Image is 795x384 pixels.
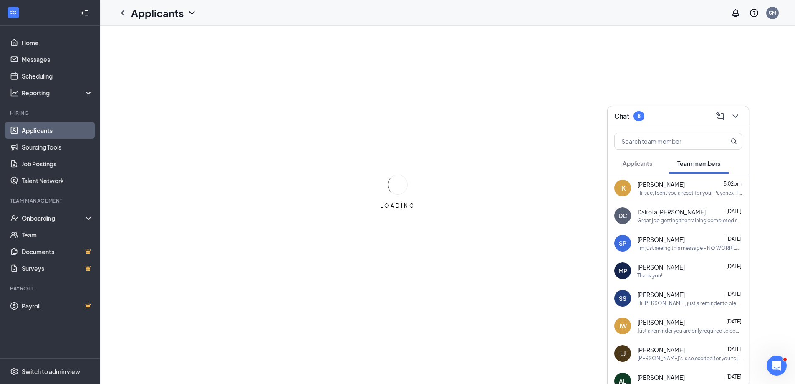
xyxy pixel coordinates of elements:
span: Team members [677,160,720,167]
a: Talent Network [22,172,93,189]
span: [PERSON_NAME] [637,318,685,326]
svg: UserCheck [10,214,18,222]
span: [PERSON_NAME] [637,373,685,381]
div: SP [619,239,626,247]
svg: WorkstreamLogo [9,8,18,17]
a: PayrollCrown [22,298,93,314]
svg: ComposeMessage [715,111,725,121]
div: Hiring [10,109,91,117]
iframe: Intercom live chat [767,356,787,376]
div: Payroll [10,285,91,292]
div: JW [619,322,627,330]
span: [PERSON_NAME] [637,346,685,354]
span: [DATE] [726,263,742,270]
div: LOADING [377,202,419,209]
div: Hi [PERSON_NAME], just a reminder to please have your training online completed by [DATE] in orde... [637,300,742,307]
button: ChevronDown [729,109,742,123]
div: Great job getting the training completed so quickly - thank you! Your General Manager, P.A., will... [637,217,742,224]
h1: Applicants [131,6,184,20]
a: Sourcing Tools [22,139,93,155]
div: Just a reminder you are only required to complete the Rookie2Rockstar online training module (not... [637,327,742,334]
a: Team [22,226,93,243]
div: [PERSON_NAME]'s is so excited for you to join our team! Do you know anyone else who might be inte... [637,355,742,362]
div: SS [619,294,626,303]
a: SurveysCrown [22,260,93,277]
span: 5:02pm [724,181,742,187]
svg: ChevronLeft [118,8,128,18]
span: [PERSON_NAME] [637,235,685,244]
svg: MagnifyingGlass [730,138,737,145]
span: [DATE] [726,291,742,297]
input: Search team member [615,133,714,149]
svg: Notifications [731,8,741,18]
span: [DATE] [726,374,742,380]
span: [DATE] [726,346,742,352]
h3: Chat [614,112,629,121]
span: [PERSON_NAME] [637,180,685,188]
span: [DATE] [726,318,742,325]
div: Thank you! [637,272,662,279]
svg: QuestionInfo [749,8,759,18]
span: Dakota [PERSON_NAME] [637,208,706,216]
div: DC [618,211,627,220]
svg: Settings [10,367,18,376]
a: Home [22,34,93,51]
div: LJ [620,349,626,358]
div: SM [769,9,776,16]
span: [PERSON_NAME] [637,263,685,271]
div: 8 [637,112,641,120]
a: DocumentsCrown [22,243,93,260]
span: [DATE] [726,208,742,214]
span: Applicants [623,160,652,167]
a: Messages [22,51,93,68]
div: Switch to admin view [22,367,80,376]
div: Hi Isac, I sent you a reset for your Paychex Flex account - I also emailed you your last stub. Le... [637,189,742,196]
a: Job Postings [22,155,93,172]
div: IK [620,184,626,192]
svg: ChevronDown [187,8,197,18]
svg: Analysis [10,89,18,97]
span: [DATE] [726,236,742,242]
a: Scheduling [22,68,93,84]
div: Onboarding [22,214,86,222]
button: ComposeMessage [714,109,727,123]
div: Team Management [10,197,91,204]
span: [PERSON_NAME] [637,290,685,299]
svg: ChevronDown [730,111,740,121]
a: Applicants [22,122,93,139]
div: MP [618,267,627,275]
svg: Collapse [81,9,89,17]
div: Reporting [22,89,93,97]
div: I'm just seeing this message - NO WORRIES, you got it done and that's all that matters. Thanks ag... [637,244,742,252]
